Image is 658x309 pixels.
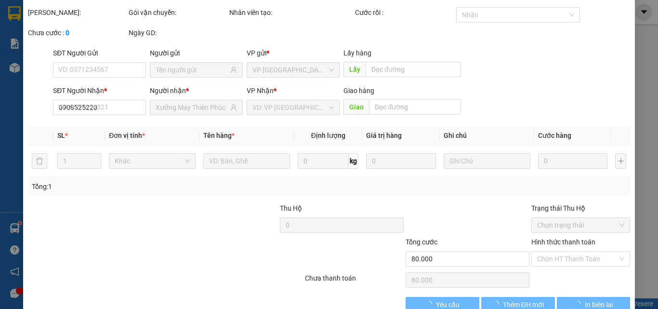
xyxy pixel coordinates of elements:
[343,87,374,94] span: Giao hàng
[574,301,585,308] span: loading
[156,65,228,75] input: Tên người gửi
[304,273,405,290] div: Chưa thanh toán
[203,132,235,139] span: Tên hàng
[366,153,435,169] input: 0
[252,63,334,77] span: VP Sài Gòn
[406,238,437,246] span: Tổng cước
[349,153,358,169] span: kg
[366,62,461,77] input: Dọc đường
[32,153,47,169] button: delete
[279,204,302,212] span: Thu Hộ
[311,132,345,139] span: Định lượng
[343,62,366,77] span: Lấy
[615,153,626,169] button: plus
[425,301,436,308] span: loading
[150,48,243,58] div: Người gửi
[129,7,227,18] div: Gói vận chuyển:
[115,154,190,168] span: Khác
[343,49,371,57] span: Lấy hàng
[537,218,624,232] span: Chọn trạng thái
[129,27,227,38] div: Ngày GD:
[28,7,127,18] div: [PERSON_NAME]:
[247,48,340,58] div: VP gửi
[229,7,353,18] div: Nhân viên tạo:
[355,7,454,18] div: Cước rồi :
[230,104,237,111] span: user
[366,132,402,139] span: Giá trị hàng
[492,301,502,308] span: loading
[440,126,534,145] th: Ghi chú
[343,99,369,115] span: Giao
[57,132,65,139] span: SL
[247,87,274,94] span: VP Nhận
[538,153,607,169] input: 0
[66,29,69,37] b: 0
[109,132,145,139] span: Đơn vị tính
[538,132,571,139] span: Cước hàng
[369,99,461,115] input: Dọc đường
[531,203,630,214] div: Trạng thái Thu Hộ
[230,67,237,73] span: user
[156,102,228,113] input: Tên người nhận
[531,238,595,246] label: Hình thức thanh toán
[53,85,146,96] div: SĐT Người Nhận
[28,27,127,38] div: Chưa cước :
[203,153,290,169] input: VD: Bàn, Ghế
[444,153,530,169] input: Ghi Chú
[53,48,146,58] div: SĐT Người Gửi
[32,181,255,192] div: Tổng: 1
[150,85,243,96] div: Người nhận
